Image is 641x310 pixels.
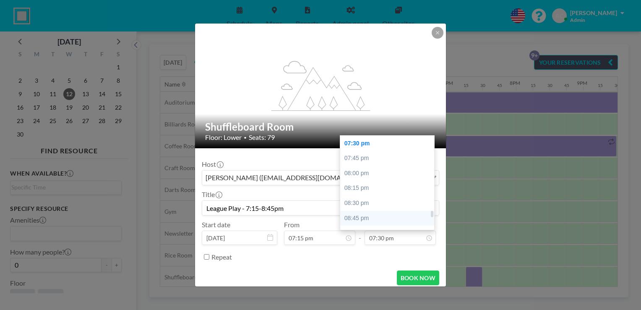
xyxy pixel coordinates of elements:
[340,181,438,196] div: 08:15 pm
[340,211,438,226] div: 08:45 pm
[244,134,247,141] span: •
[202,171,439,185] div: Search for option
[271,60,370,110] g: flex-grow: 1.2;
[340,151,438,166] div: 07:45 pm
[202,201,439,215] input: Andrea's reservation
[340,166,438,181] div: 08:00 pm
[359,223,361,242] span: -
[211,253,232,261] label: Repeat
[284,221,300,229] label: From
[205,133,242,142] span: Floor: Lower
[205,121,437,133] h2: Shuffleboard Room
[397,271,439,285] button: BOOK NOW
[340,226,438,241] div: 09:00 pm
[202,221,230,229] label: Start date
[340,196,438,211] div: 08:30 pm
[202,190,221,199] label: Title
[249,133,275,142] span: Seats: 79
[204,172,376,183] span: [PERSON_NAME] ([EMAIL_ADDRESS][DOMAIN_NAME])
[340,136,438,151] div: 07:30 pm
[202,160,223,168] label: Host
